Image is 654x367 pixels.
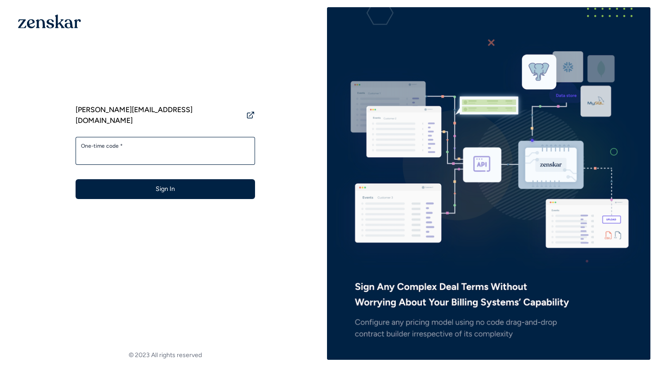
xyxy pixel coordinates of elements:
label: One-time code * [81,142,250,150]
button: Sign In [76,179,255,199]
img: 1OGAJ2xQqyY4LXKgY66KYq0eOWRCkrZdAb3gUhuVAqdWPZE9SRJmCz+oDMSn4zDLXe31Ii730ItAGKgCKgCCgCikA4Av8PJUP... [18,14,81,28]
span: [PERSON_NAME][EMAIL_ADDRESS][DOMAIN_NAME] [76,104,242,126]
footer: © 2023 All rights reserved [4,351,327,360]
